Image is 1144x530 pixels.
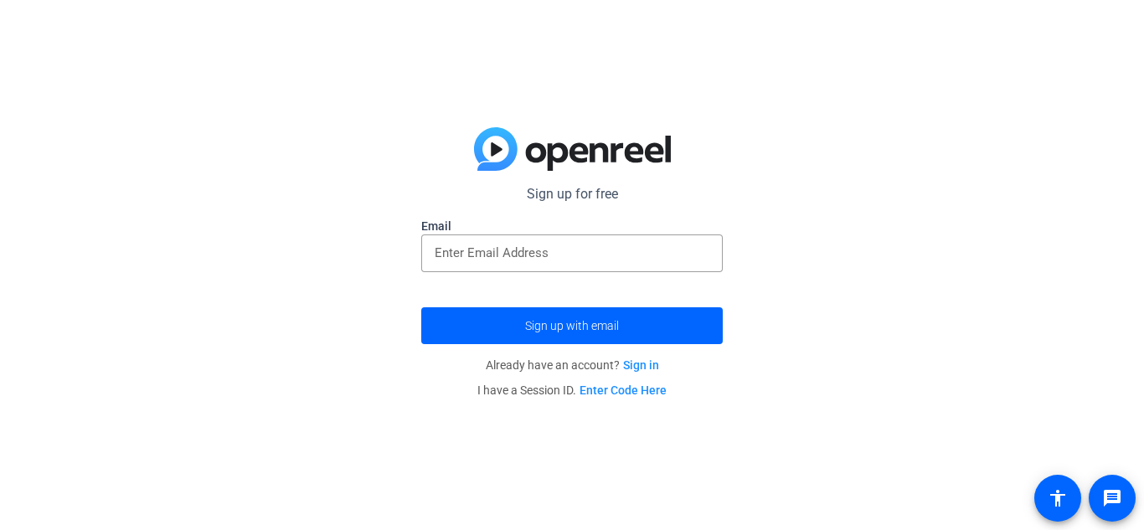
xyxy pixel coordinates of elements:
span: Already have an account? [486,358,659,372]
a: Sign in [623,358,659,372]
a: Enter Code Here [580,383,667,397]
span: I have a Session ID. [477,383,667,397]
mat-icon: message [1102,488,1122,508]
p: Sign up for free [421,184,723,204]
input: Enter Email Address [435,243,709,263]
img: blue-gradient.svg [474,127,671,171]
button: Sign up with email [421,307,723,344]
label: Email [421,218,723,234]
mat-icon: accessibility [1048,488,1068,508]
